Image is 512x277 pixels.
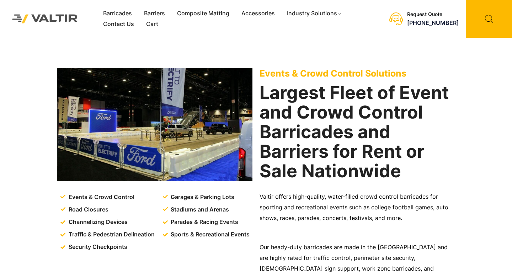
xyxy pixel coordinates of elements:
[67,229,155,240] span: Traffic & Pedestrian Delineation
[235,8,281,19] a: Accessories
[5,7,85,30] img: Valtir Rentals
[67,242,127,252] span: Security Checkpoints
[169,192,234,203] span: Garages & Parking Lots
[140,19,164,30] a: Cart
[260,192,455,224] p: Valtir offers high-quality, water-filled crowd control barricades for sporting and recreational e...
[67,204,108,215] span: Road Closures
[260,83,455,181] h2: Largest Fleet of Event and Crowd Control Barricades and Barriers for Rent or Sale Nationwide
[407,11,459,17] div: Request Quote
[97,8,138,19] a: Barricades
[97,19,140,30] a: Contact Us
[260,68,455,79] p: Events & Crowd Control Solutions
[169,204,229,215] span: Stadiums and Arenas
[67,192,134,203] span: Events & Crowd Control
[138,8,171,19] a: Barriers
[281,8,348,19] a: Industry Solutions
[171,8,235,19] a: Composite Matting
[169,229,250,240] span: Sports & Recreational Events
[67,217,128,228] span: Channelizing Devices
[407,19,459,26] a: [PHONE_NUMBER]
[169,217,238,228] span: Parades & Racing Events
